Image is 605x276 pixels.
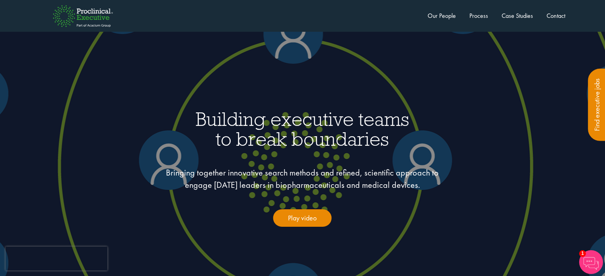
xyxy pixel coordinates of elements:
h1: Building executive teams to break boundaries [68,109,537,149]
img: Chatbot [579,250,603,274]
a: Case Studies [502,12,533,20]
a: Play video [273,209,332,227]
p: Bringing together innovative search methods and refined, scientific approach to engage [DATE] lea... [162,166,443,191]
a: Process [469,12,488,20]
span: 1 [579,250,586,257]
iframe: reCAPTCHA [6,247,107,270]
a: Our People [428,12,456,20]
a: Contact [547,12,565,20]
